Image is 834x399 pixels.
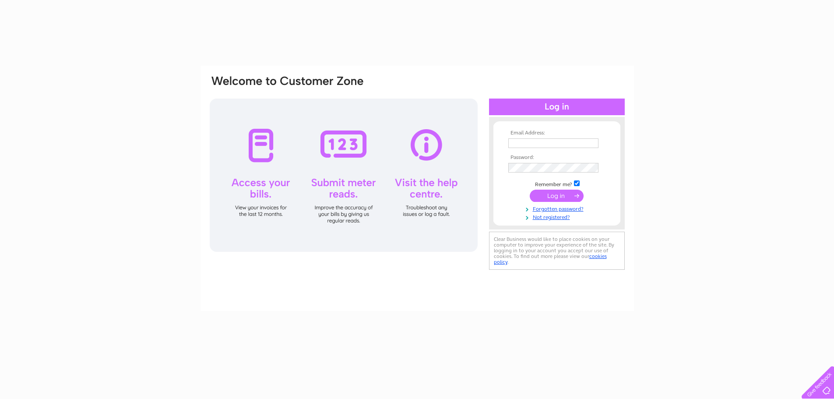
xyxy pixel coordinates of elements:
td: Remember me? [506,179,608,188]
a: Not registered? [508,212,608,221]
th: Email Address: [506,130,608,136]
div: Clear Business would like to place cookies on your computer to improve your experience of the sit... [489,232,625,270]
a: Forgotten password? [508,204,608,212]
th: Password: [506,155,608,161]
a: cookies policy [494,253,607,265]
input: Submit [530,190,584,202]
